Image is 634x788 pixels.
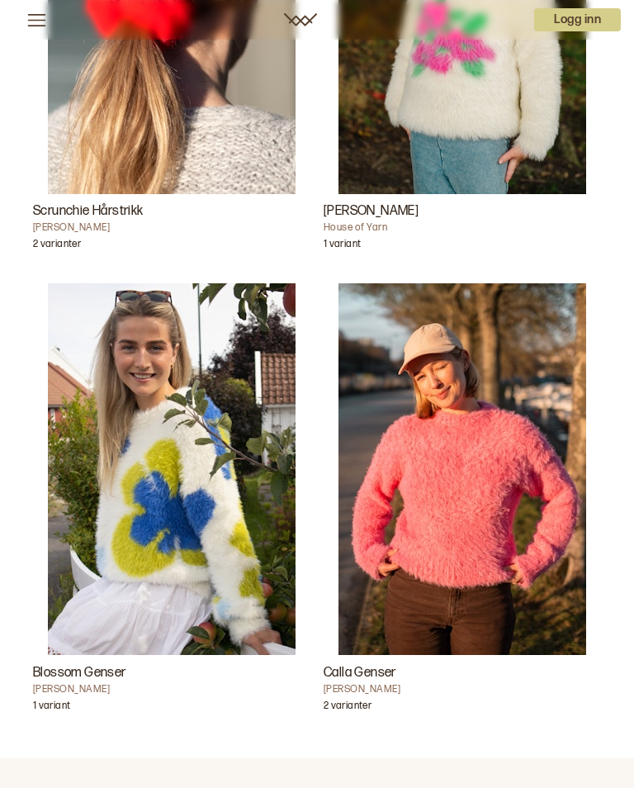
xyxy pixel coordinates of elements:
[33,221,310,235] h4: [PERSON_NAME]
[534,8,621,31] p: Logg inn
[324,283,601,725] a: Calla Genser
[534,8,621,31] button: User dropdown
[324,202,601,221] h3: [PERSON_NAME]
[324,238,361,254] p: 1 variant
[33,202,310,221] h3: Scrunchie Hårstrikk
[324,683,601,696] h4: [PERSON_NAME]
[324,663,601,683] h3: Calla Genser
[48,283,296,655] img: Mari Kalberg SkjævelandBlossom Genser
[33,683,310,696] h4: [PERSON_NAME]
[33,700,70,716] p: 1 variant
[324,700,371,716] p: 2 varianter
[33,283,310,725] a: Blossom Genser
[284,13,317,26] a: Woolit
[33,238,81,254] p: 2 varianter
[338,283,586,655] img: Ane Kydland ThomassenCalla Genser
[324,221,601,235] h4: House of Yarn
[33,663,310,683] h3: Blossom Genser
